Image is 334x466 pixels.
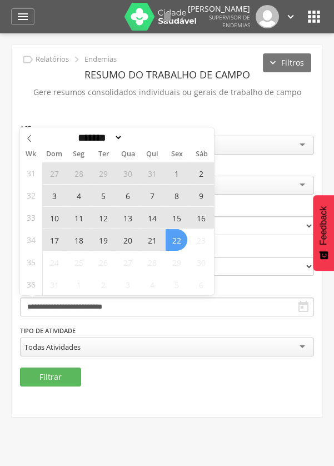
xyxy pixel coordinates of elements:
span: Agosto 21, 2025 [141,229,163,251]
span: Seg [67,151,91,158]
p: Gere resumos consolidados individuais ou gerais de trabalho de campo [20,85,314,100]
span: Agosto 29, 2025 [166,251,187,273]
select: Month [74,132,123,143]
button: Filtrar [20,368,81,386]
span: Setembro 2, 2025 [92,274,114,295]
span: Agosto 24, 2025 [43,251,65,273]
span: Agosto 9, 2025 [190,185,212,206]
span: Agosto 15, 2025 [166,207,187,229]
span: Agosto 4, 2025 [68,185,89,206]
span: 36 [27,274,36,295]
span: Agosto 8, 2025 [166,185,187,206]
span: Agosto 5, 2025 [92,185,114,206]
header: Resumo do Trabalho de Campo [20,65,314,85]
a:  [285,5,297,28]
span: Agosto 25, 2025 [68,251,89,273]
span: Agosto 27, 2025 [117,251,138,273]
i:  [161,10,174,23]
span: Setembro 6, 2025 [190,274,212,295]
span: Agosto 13, 2025 [117,207,138,229]
a:  [161,5,174,28]
span: Agosto 20, 2025 [117,229,138,251]
span: Julho 30, 2025 [117,162,138,184]
span: Setembro 1, 2025 [68,274,89,295]
i:  [16,10,29,23]
span: Setembro 4, 2025 [141,274,163,295]
span: Agosto 30, 2025 [190,251,212,273]
span: 33 [27,207,36,229]
span: Agosto 11, 2025 [68,207,89,229]
span: Sex [164,151,189,158]
span: Agosto 6, 2025 [117,185,138,206]
button: Feedback - Mostrar pesquisa [313,195,334,271]
span: Agosto 10, 2025 [43,207,65,229]
span: Qui [140,151,164,158]
span: Agosto 2, 2025 [190,162,212,184]
p: Relatórios [36,55,69,64]
span: Julho 29, 2025 [92,162,114,184]
span: Agosto 14, 2025 [141,207,163,229]
span: Agosto 7, 2025 [141,185,163,206]
span: 31 [27,162,36,184]
i:  [305,8,323,26]
label: ACE [20,124,31,133]
span: 34 [27,229,36,251]
span: Agosto 31, 2025 [43,274,65,295]
span: Sáb [190,151,214,158]
span: 32 [27,185,36,206]
a:  [11,8,34,25]
span: Agosto 17, 2025 [43,229,65,251]
span: Julho 31, 2025 [141,162,163,184]
label: Tipo de Atividade [20,326,76,335]
span: Setembro 3, 2025 [117,274,138,295]
p: [PERSON_NAME] [188,5,250,13]
span: Agosto 3, 2025 [43,185,65,206]
i:  [297,300,310,314]
span: Agosto 28, 2025 [141,251,163,273]
input: Year [123,132,159,143]
span: Feedback [318,206,328,245]
span: Agosto 1, 2025 [166,162,187,184]
span: Ter [91,151,116,158]
span: Agosto 12, 2025 [92,207,114,229]
span: Agosto 19, 2025 [92,229,114,251]
i:  [285,11,297,23]
span: Agosto 22, 2025 [166,229,187,251]
span: Agosto 26, 2025 [92,251,114,273]
span: Julho 27, 2025 [43,162,65,184]
span: Agosto 16, 2025 [190,207,212,229]
span: Wk [20,146,42,162]
span: Dom [42,151,67,158]
div: Todas Atividades [24,342,81,352]
i:  [71,53,83,66]
i:  [22,53,34,66]
p: Endemias [84,55,117,64]
span: Julho 28, 2025 [68,162,89,184]
span: Setembro 5, 2025 [166,274,187,295]
button: Filtros [263,53,311,72]
span: Qua [116,151,140,158]
span: Agosto 18, 2025 [68,229,89,251]
span: Supervisor de Endemias [209,13,250,29]
span: 35 [27,251,36,273]
span: Agosto 23, 2025 [190,229,212,251]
